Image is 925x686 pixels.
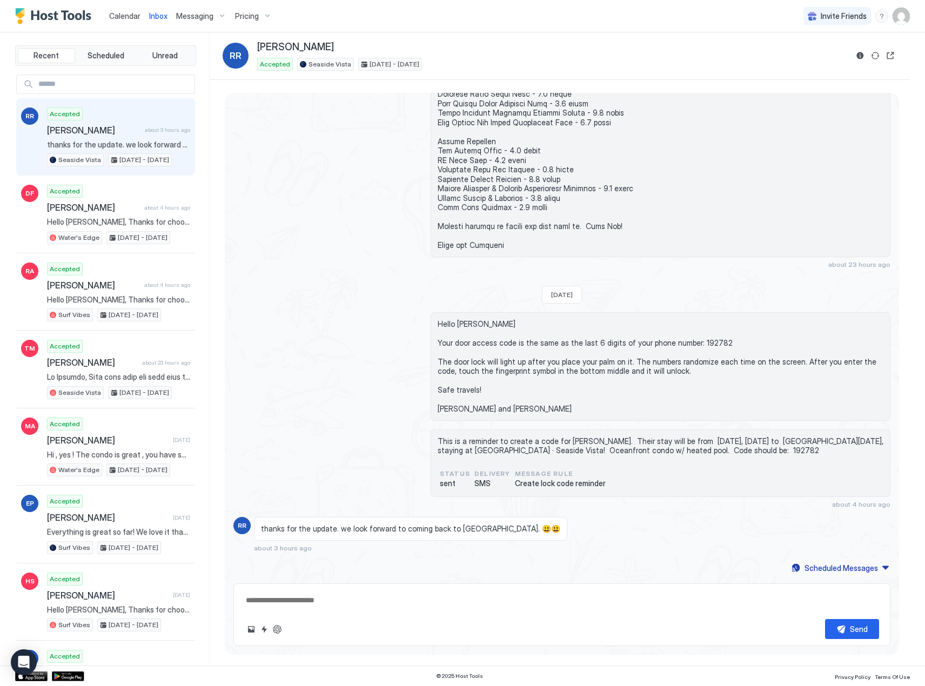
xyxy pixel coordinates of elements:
span: [DATE] - [DATE] [109,620,158,630]
span: Terms Of Use [875,674,910,680]
span: MA [25,421,35,431]
span: [PERSON_NAME] [47,357,138,368]
span: © 2025 Host Tools [436,672,483,680]
button: Unread [136,48,193,63]
span: RR [230,49,242,62]
span: Create lock code reminder [515,479,606,488]
span: [DATE] - [DATE] [109,310,158,320]
span: Message Rule [515,469,606,479]
a: Google Play Store [52,671,84,681]
span: Hello [PERSON_NAME] Your door access code is the same as the last 6 digits of your phone number: ... [438,319,883,414]
span: SMS [474,479,511,488]
span: This is a reminder to create a code for [PERSON_NAME]. Their stay will be from [DATE], [DATE] to ... [438,436,883,455]
span: Seaside Vista [309,59,351,69]
span: sent [440,479,470,488]
span: Accepted [50,419,80,429]
span: Hello [PERSON_NAME], Thanks for choosing to stay at our place! We are sure you will love it. We w... [47,217,190,227]
span: about 3 hours ago [145,126,190,133]
a: Host Tools Logo [15,8,96,24]
span: about 4 hours ago [144,281,190,288]
span: Calendar [109,11,140,21]
span: [DATE] - [DATE] [118,465,167,475]
span: thanks for the update. we look forward to coming back to [GEOGRAPHIC_DATA]. 😃😃 [261,524,560,534]
span: [DATE] [551,291,573,299]
span: Accepted [50,651,80,661]
div: Open Intercom Messenger [11,649,37,675]
div: tab-group [15,45,196,66]
span: [DATE] - [DATE] [109,543,158,553]
a: Privacy Policy [835,670,870,682]
span: [DATE] [173,591,190,598]
span: Accepted [50,109,80,119]
span: Messaging [176,11,213,21]
span: EP [26,499,34,508]
span: [PERSON_NAME] [257,41,334,53]
span: Surf Vibes [58,620,90,630]
span: [DATE] - [DATE] [119,388,169,398]
span: Delivery [474,469,511,479]
span: about 4 hours ago [144,204,190,211]
button: Sync reservation [869,49,882,62]
button: Recent [18,48,75,63]
span: Surf Vibes [58,310,90,320]
span: RR [25,111,34,121]
span: Invite Friends [821,11,867,21]
div: Send [850,623,868,635]
span: Hi , yes ! The condo is great , you have such a cute place ! Thank you ! [47,450,190,460]
span: about 3 hours ago [254,544,312,552]
span: Water's Edge [58,465,99,475]
span: about 23 hours ago [828,260,890,268]
span: Hello [PERSON_NAME], Thanks for choosing to stay at our place! We are sure you will love it. We w... [47,295,190,305]
button: Open reservation [884,49,897,62]
span: Everything is great so far! We love it thank you [47,527,190,537]
span: thanks for the update. we look forward to coming back to [GEOGRAPHIC_DATA]. 😃😃 [47,140,190,150]
span: Accepted [50,341,80,351]
span: Inbox [149,11,167,21]
span: about 23 hours ago [142,359,190,366]
span: RA [25,266,34,276]
a: Inbox [149,10,167,22]
span: [DATE] - [DATE] [370,59,419,69]
span: Surf Vibes [58,543,90,553]
span: [PERSON_NAME] [47,280,140,291]
span: Lo Ipsumdo, Sita cons adip eli sedd eius te inc. Ut la etd magna al enim admin ven quis N exerci ... [47,372,190,382]
span: DF [25,189,34,198]
span: [PERSON_NAME] [47,512,169,523]
span: Seaside Vista [58,155,101,165]
span: Pricing [235,11,259,21]
span: [PERSON_NAME] [47,435,169,446]
span: TM [24,344,35,353]
span: [PERSON_NAME] [47,125,140,136]
span: RR [238,521,246,530]
span: Recent [33,51,59,60]
div: User profile [893,8,910,25]
a: Terms Of Use [875,670,910,682]
span: Seaside Vista [58,388,101,398]
span: [DATE] [173,436,190,443]
span: Accepted [50,496,80,506]
button: Upload image [245,623,258,636]
span: Water's Edge [58,233,99,243]
div: menu [875,10,888,23]
span: status [440,469,470,479]
div: Scheduled Messages [805,562,878,574]
span: Accepted [50,574,80,584]
a: Calendar [109,10,140,22]
span: HS [25,576,35,586]
span: [DATE] - [DATE] [119,155,169,165]
span: Accepted [260,59,290,69]
button: Send [825,619,879,639]
input: Input Field [34,75,195,93]
span: Privacy Policy [835,674,870,680]
a: App Store [15,671,48,681]
span: Accepted [50,186,80,196]
span: [DATE] - [DATE] [118,233,167,243]
span: Unread [152,51,178,60]
span: [PERSON_NAME] [47,202,140,213]
button: Scheduled [77,48,135,63]
span: Accepted [50,264,80,274]
span: Hello [PERSON_NAME], Thanks for choosing to stay at our place! We are sure you will love it. We w... [47,605,190,615]
button: Reservation information [854,49,867,62]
